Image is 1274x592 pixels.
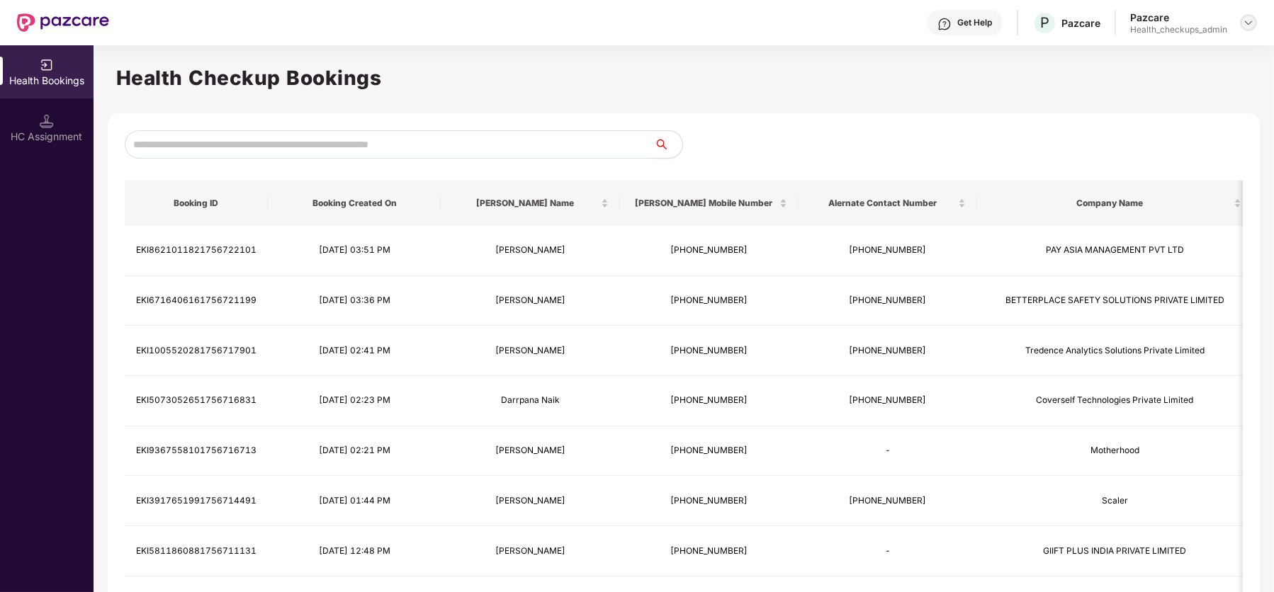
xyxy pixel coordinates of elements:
[653,130,683,159] button: search
[441,376,619,426] td: Darrpana Naik
[653,139,682,150] span: search
[268,476,441,526] td: [DATE] 01:44 PM
[268,226,441,276] td: [DATE] 03:51 PM
[441,426,619,477] td: [PERSON_NAME]
[799,226,977,276] td: [PHONE_NUMBER]
[125,476,268,526] td: EKI3917651991756714491
[810,198,955,209] span: Alernate Contact Number
[268,326,441,376] td: [DATE] 02:41 PM
[631,198,777,209] span: [PERSON_NAME] Mobile Number
[977,181,1253,226] th: Company Name
[620,426,799,477] td: [PHONE_NUMBER]
[268,526,441,576] td: [DATE] 12:48 PM
[125,276,268,326] td: EKI6716406161756721199
[977,376,1253,426] td: Coverself Technologies Private Limited
[977,276,1253,326] td: BETTERPLACE SAFETY SOLUTIONS PRIVATE LIMITED
[441,226,619,276] td: [PERSON_NAME]
[799,276,977,326] td: [PHONE_NUMBER]
[977,226,1253,276] td: PAY ASIA MANAGEMENT PVT LTD
[441,326,619,376] td: [PERSON_NAME]
[957,17,992,28] div: Get Help
[268,376,441,426] td: [DATE] 02:23 PM
[620,326,799,376] td: [PHONE_NUMBER]
[125,181,268,226] th: Booking ID
[977,476,1253,526] td: Scaler
[1130,24,1227,35] div: Health_checkups_admin
[977,426,1253,477] td: Motherhood
[1040,14,1049,31] span: P
[620,181,799,226] th: Booker Mobile Number
[620,476,799,526] td: [PHONE_NUMBER]
[620,226,799,276] td: [PHONE_NUMBER]
[620,376,799,426] td: [PHONE_NUMBER]
[799,376,977,426] td: [PHONE_NUMBER]
[40,58,54,72] img: svg+xml;base64,PHN2ZyB3aWR0aD0iMjAiIGhlaWdodD0iMjAiIHZpZXdCb3g9IjAgMCAyMCAyMCIgZmlsbD0ibm9uZSIgeG...
[125,376,268,426] td: EKI5073052651756716831
[40,114,54,128] img: svg+xml;base64,PHN2ZyB3aWR0aD0iMTQuNSIgaGVpZ2h0PSIxNC41IiB2aWV3Qm94PSIwIDAgMTYgMTYiIGZpbGw9Im5vbm...
[441,476,619,526] td: [PERSON_NAME]
[125,326,268,376] td: EKI1005520281756717901
[268,181,441,226] th: Booking Created On
[441,181,619,226] th: Booker Name
[116,62,1251,93] h1: Health Checkup Bookings
[268,276,441,326] td: [DATE] 03:36 PM
[799,526,977,576] td: -
[799,326,977,376] td: [PHONE_NUMBER]
[268,426,441,477] td: [DATE] 02:21 PM
[125,526,268,576] td: EKI5811860881756711131
[1243,17,1254,28] img: svg+xml;base64,PHN2ZyBpZD0iRHJvcGRvd24tMzJ4MzIiIHhtbG5zPSJodHRwOi8vd3d3LnczLm9yZy8yMDAwL3N2ZyIgd2...
[977,326,1253,376] td: Tredence Analytics Solutions Private Limited
[441,276,619,326] td: [PERSON_NAME]
[125,226,268,276] td: EKI8621011821756722101
[977,526,1253,576] td: GIIFT PLUS INDIA PRIVATE LIMITED
[620,276,799,326] td: [PHONE_NUMBER]
[799,181,977,226] th: Alernate Contact Number
[1130,11,1227,24] div: Pazcare
[799,426,977,477] td: -
[17,13,109,32] img: New Pazcare Logo
[441,526,619,576] td: [PERSON_NAME]
[125,426,268,477] td: EKI9367558101756716713
[799,476,977,526] td: [PHONE_NUMBER]
[1061,16,1100,30] div: Pazcare
[620,526,799,576] td: [PHONE_NUMBER]
[937,17,952,31] img: svg+xml;base64,PHN2ZyBpZD0iSGVscC0zMngzMiIgeG1sbnM9Imh0dHA6Ly93d3cudzMub3JnLzIwMDAvc3ZnIiB3aWR0aD...
[988,198,1231,209] span: Company Name
[452,198,597,209] span: [PERSON_NAME] Name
